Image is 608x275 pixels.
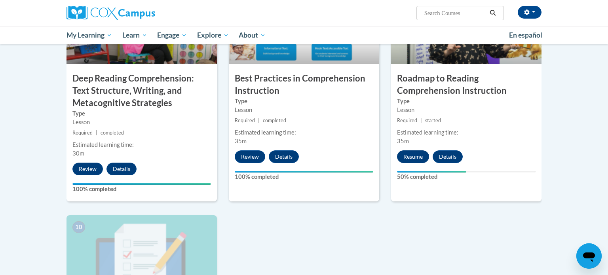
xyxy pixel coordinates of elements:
button: Details [433,150,463,163]
button: Account Settings [518,6,541,19]
div: Your progress [397,171,466,173]
button: Details [269,150,299,163]
span: completed [263,118,286,123]
div: Lesson [72,118,211,127]
a: Cox Campus [66,6,217,20]
span: 30m [72,150,84,157]
label: 100% completed [235,173,373,181]
span: | [96,130,97,136]
button: Review [235,150,265,163]
div: Your progress [72,183,211,185]
a: My Learning [61,26,117,44]
button: Review [72,163,103,175]
div: Lesson [235,106,373,114]
div: Your progress [235,171,373,173]
span: Explore [197,30,229,40]
button: Search [487,8,499,18]
a: Explore [192,26,234,44]
button: Resume [397,150,429,163]
a: Learn [117,26,152,44]
div: Estimated learning time: [397,128,536,137]
span: 35m [397,138,409,144]
a: About [234,26,271,44]
span: My Learning [66,30,112,40]
span: 10 [72,221,85,233]
img: Cox Campus [66,6,155,20]
span: started [425,118,441,123]
div: Lesson [397,106,536,114]
label: 100% completed [72,185,211,193]
span: 35m [235,138,247,144]
span: Engage [157,30,187,40]
iframe: Button to launch messaging window [576,243,602,269]
h3: Roadmap to Reading Comprehension Instruction [391,72,541,97]
a: En español [504,27,547,44]
span: Required [397,118,417,123]
label: Type [235,97,373,106]
button: Details [106,163,137,175]
input: Search Courses [424,8,487,18]
h3: Best Practices in Comprehension Instruction [229,72,379,97]
span: Required [235,118,255,123]
span: Learn [122,30,147,40]
label: Type [397,97,536,106]
div: Estimated learning time: [72,140,211,149]
label: Type [72,109,211,118]
h3: Deep Reading Comprehension: Text Structure, Writing, and Metacognitive Strategies [66,72,217,109]
span: | [420,118,422,123]
div: Estimated learning time: [235,128,373,137]
span: About [239,30,266,40]
span: Required [72,130,93,136]
div: Main menu [55,26,553,44]
span: En español [509,31,542,39]
span: | [258,118,260,123]
label: 50% completed [397,173,536,181]
a: Engage [152,26,192,44]
span: completed [101,130,124,136]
